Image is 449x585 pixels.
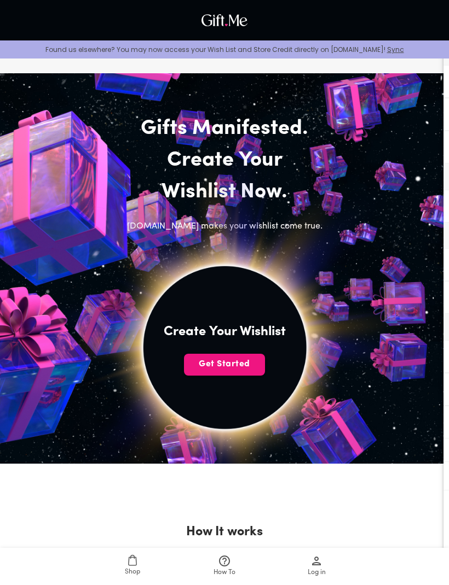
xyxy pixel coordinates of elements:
h2: How It works [186,523,263,541]
span: How To [214,568,235,578]
span: Shop [125,567,140,577]
span: Log in [308,568,326,578]
a: Shop [87,548,179,585]
h4: Create Your Wishlist [164,323,286,341]
p: Found us elsewhere? You may now access your Wish List and Store Credit directly on [DOMAIN_NAME]! [9,45,440,54]
img: GiftMe Logo [199,11,250,29]
a: How To [179,548,270,585]
button: Get Started [184,354,265,376]
span: Get Started [184,358,265,370]
a: Sync [387,45,404,54]
h2: Gifts Manifested. [111,113,338,145]
a: Log in [270,548,362,585]
img: hero_sun_mobile.png [22,145,426,548]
